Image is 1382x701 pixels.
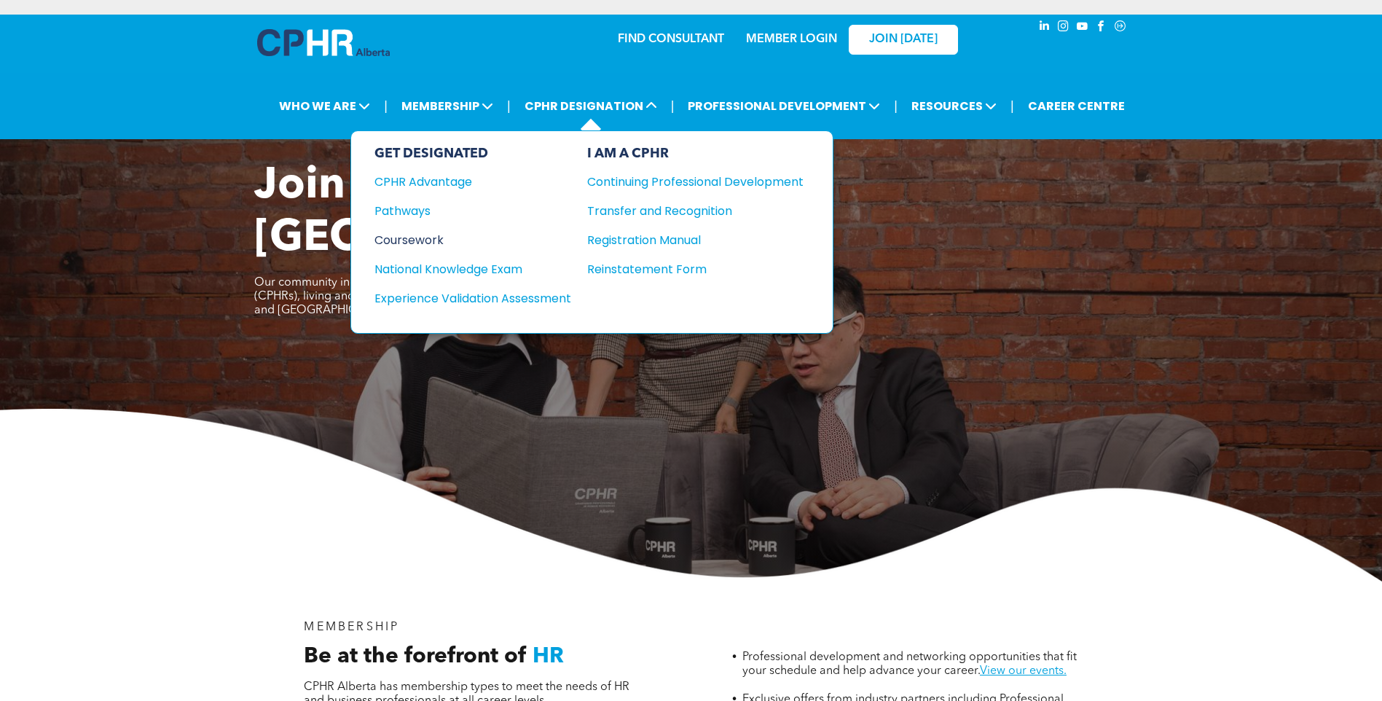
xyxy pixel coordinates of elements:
[374,231,571,249] a: Coursework
[742,651,1077,677] span: Professional development and networking opportunities that fit your schedule and help advance you...
[374,173,551,191] div: CPHR Advantage
[587,260,804,278] a: Reinstatement Form
[374,289,551,308] div: Experience Validation Assessment
[1112,18,1128,38] a: Social network
[374,202,571,220] a: Pathways
[374,202,551,220] div: Pathways
[304,622,399,633] span: MEMBERSHIP
[671,91,675,121] li: |
[374,231,551,249] div: Coursework
[849,25,958,55] a: JOIN [DATE]
[587,202,782,220] div: Transfer and Recognition
[587,260,782,278] div: Reinstatement Form
[869,33,938,47] span: JOIN [DATE]
[907,93,1001,120] span: RESOURCES
[374,173,571,191] a: CPHR Advantage
[257,29,390,56] img: A blue and white logo for cp alberta
[384,91,388,121] li: |
[374,260,571,278] a: National Knowledge Exam
[587,173,782,191] div: Continuing Professional Development
[587,231,804,249] a: Registration Manual
[1094,18,1110,38] a: facebook
[397,93,498,120] span: MEMBERSHIP
[980,665,1067,677] a: View our events.
[520,93,661,120] span: CPHR DESIGNATION
[1037,18,1053,38] a: linkedin
[683,93,884,120] span: PROFESSIONAL DEVELOPMENT
[374,146,571,162] div: GET DESIGNATED
[587,173,804,191] a: Continuing Professional Development
[1010,91,1014,121] li: |
[304,646,527,667] span: Be at the forefront of
[533,646,564,667] span: HR
[374,289,571,308] a: Experience Validation Assessment
[587,231,782,249] div: Registration Manual
[1075,18,1091,38] a: youtube
[746,34,837,45] a: MEMBER LOGIN
[618,34,724,45] a: FIND CONSULTANT
[1024,93,1129,120] a: CAREER CENTRE
[1056,18,1072,38] a: instagram
[587,202,804,220] a: Transfer and Recognition
[374,260,551,278] div: National Knowledge Exam
[254,165,721,261] span: Join CPHR [GEOGRAPHIC_DATA]
[587,146,804,162] div: I AM A CPHR
[507,91,511,121] li: |
[894,91,898,121] li: |
[254,277,683,316] span: Our community includes over 3,300 Chartered Professionals in Human Resources (CPHRs), living and ...
[275,93,374,120] span: WHO WE ARE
